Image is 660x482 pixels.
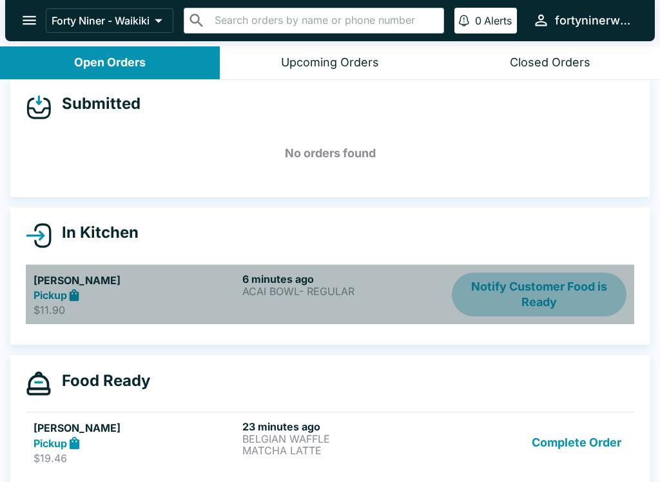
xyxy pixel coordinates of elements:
[510,55,590,70] div: Closed Orders
[52,223,139,242] h4: In Kitchen
[52,371,150,390] h4: Food Ready
[26,412,634,472] a: [PERSON_NAME]Pickup$19.4623 minutes agoBELGIAN WAFFLEMATCHA LATTEComplete Order
[527,420,626,465] button: Complete Order
[52,94,141,113] h4: Submitted
[527,6,639,34] button: fortyninerwaikiki
[34,304,237,316] p: $11.90
[34,289,67,302] strong: Pickup
[74,55,146,70] div: Open Orders
[555,13,634,28] div: fortyninerwaikiki
[34,437,67,450] strong: Pickup
[52,14,150,27] p: Forty Niner - Waikiki
[26,130,634,177] h5: No orders found
[281,55,379,70] div: Upcoming Orders
[13,4,46,37] button: open drawer
[242,433,446,445] p: BELGIAN WAFFLE
[484,14,512,27] p: Alerts
[452,273,626,317] button: Notify Customer Food is Ready
[475,14,481,27] p: 0
[211,12,438,30] input: Search orders by name or phone number
[34,420,237,436] h5: [PERSON_NAME]
[34,452,237,465] p: $19.46
[242,285,446,297] p: ACAI BOWL- REGULAR
[34,273,237,288] h5: [PERSON_NAME]
[26,264,634,325] a: [PERSON_NAME]Pickup$11.906 minutes agoACAI BOWL- REGULARNotify Customer Food is Ready
[242,273,446,285] h6: 6 minutes ago
[46,8,173,33] button: Forty Niner - Waikiki
[242,445,446,456] p: MATCHA LATTE
[242,420,446,433] h6: 23 minutes ago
